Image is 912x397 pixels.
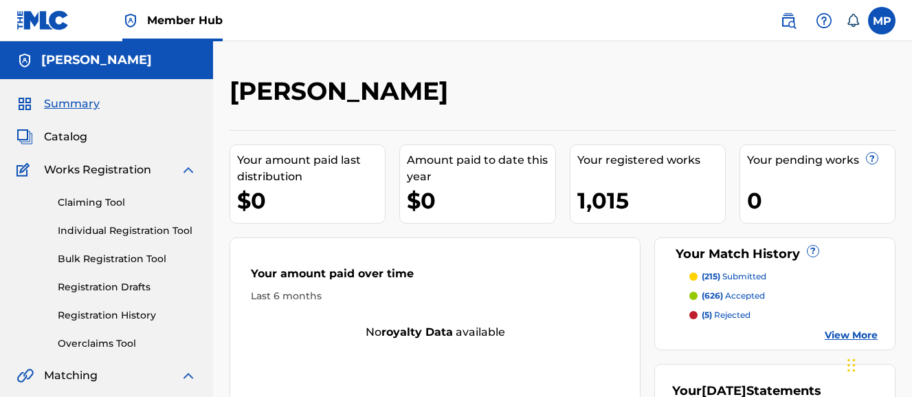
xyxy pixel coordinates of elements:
a: Registration History [58,308,197,323]
div: Drag [847,345,856,386]
p: accepted [702,290,765,302]
p: submitted [702,270,766,283]
a: (215) submitted [689,270,878,283]
a: Registration Drafts [58,280,197,294]
span: (5) [702,310,712,320]
div: No available [230,324,640,341]
a: Claiming Tool [58,195,197,210]
div: $0 [237,185,385,216]
div: Your registered works [577,152,725,169]
div: Last 6 months [251,289,619,303]
a: SummarySummary [16,96,100,112]
span: Matching [44,367,98,384]
iframe: Chat Widget [843,331,912,397]
img: Top Rightsholder [122,12,139,29]
p: rejected [702,309,750,321]
strong: royalty data [381,325,453,339]
a: View More [825,328,878,343]
a: Overclaims Tool [58,336,197,351]
div: 1,015 [577,185,725,216]
div: Your amount paid over time [251,266,619,289]
span: Member Hub [147,12,223,28]
div: 0 [747,185,895,216]
h5: Micah Penny [41,52,152,68]
div: Amount paid to date this year [407,152,555,185]
div: Help [810,7,838,34]
img: help [816,12,832,29]
div: Your Match History [672,245,878,264]
span: Catalog [44,129,87,145]
span: (626) [702,290,723,301]
img: Summary [16,96,33,112]
a: (5) rejected [689,309,878,321]
span: ? [808,246,819,257]
img: expand [180,367,197,384]
h2: [PERSON_NAME] [230,76,455,107]
div: $0 [407,185,555,216]
a: Individual Registration Tool [58,224,197,238]
img: MLC Logo [16,10,69,30]
img: expand [180,162,197,178]
a: (626) accepted [689,290,878,302]
a: Bulk Registration Tool [58,252,197,266]
span: Summary [44,96,100,112]
img: search [780,12,797,29]
span: (215) [702,271,720,281]
span: Works Registration [44,162,151,178]
a: CatalogCatalog [16,129,87,145]
div: Your amount paid last distribution [237,152,385,185]
span: ? [867,153,878,164]
img: Works Registration [16,162,34,178]
img: Matching [16,367,34,384]
img: Catalog [16,129,33,145]
div: Notifications [846,14,860,28]
a: Public Search [775,7,802,34]
div: Your pending works [747,152,895,169]
img: Accounts [16,52,33,69]
div: User Menu [868,7,896,34]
